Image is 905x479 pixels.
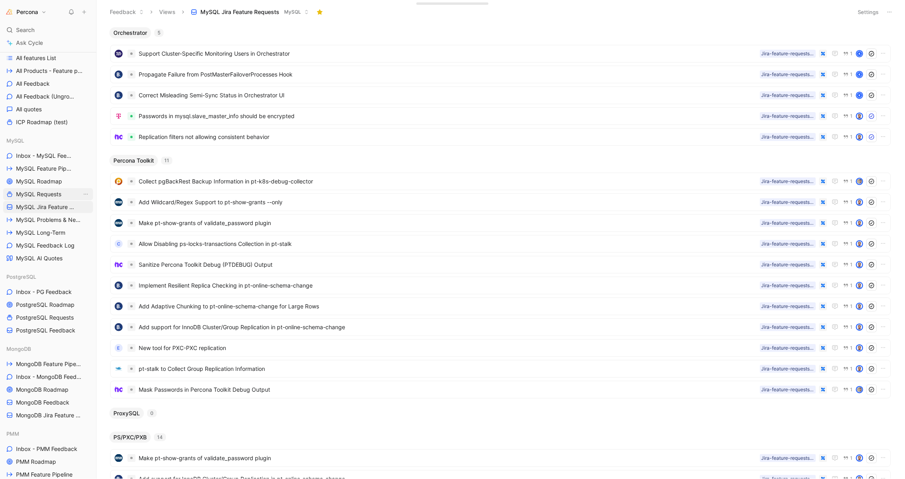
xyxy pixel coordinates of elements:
[762,133,814,141] div: Jira-feature-requests-import [DATE] 10:02
[762,91,814,99] div: Jira-feature-requests-import-MySQL-10-09 [DATE] 00:11
[3,428,93,440] div: PMM
[6,345,31,353] span: MongoDB
[842,112,854,121] button: 1
[857,387,863,392] img: avatar
[3,214,93,226] a: MySQL Problems & Needs (WIP)
[110,339,891,357] a: ENew tool for PXC-PXC replicationJira-feature-requests-import-MySQL-10-09 [DATE] 00:111avatar
[115,91,123,99] img: logo
[762,282,814,290] div: Jira-feature-requests-import-MySQL-10-09 [DATE] 00:11
[200,8,279,16] span: MySQL Jira Feature Requests
[850,242,853,246] span: 1
[762,344,814,352] div: Jira-feature-requests-import-MySQL-10-09 [DATE] 00:11
[115,261,123,269] img: logo
[3,24,93,36] div: Search
[115,198,123,206] img: logo
[850,114,853,119] span: 1
[842,91,854,100] button: 1
[139,177,757,186] span: Collect pgBackRest Backup Information in pt-k8s-debug-collector
[16,93,75,101] span: All Feedback (Ungrouped)
[110,256,891,274] a: logoSanitize Percona Toolkit Debug (PTDEBUG) OutputJira-feature-requests-import-MySQL-10-09 [DATE...
[16,458,56,466] span: PMM Roadmap
[857,304,863,309] img: avatar
[762,365,814,373] div: Jira-feature-requests-import-MySQL-10-09 [DATE] 00:11
[139,364,757,374] span: pt-stalk to Collect Group Replication Information
[139,132,757,142] span: Replication filters not allowing consistent behavior
[115,70,123,78] img: logo
[850,262,853,267] span: 1
[16,8,38,16] h1: Percona
[110,277,891,294] a: logoImplement Resilient Replica Checking in pt-online-schema-changeJira-feature-requests-import-M...
[110,360,891,378] a: logopt-stalk to Collect Group Replication InformationJira-feature-requests-import-MySQL-10-09 [DA...
[16,25,34,35] span: Search
[161,157,172,165] div: 11
[857,241,863,247] img: avatar
[16,105,42,113] span: All quotes
[3,135,93,264] div: MySQLInbox - MySQL FeedbackMySQL Feature PipelineMySQL RoadmapMySQL RequestsView actionsMySQL Jir...
[139,91,757,100] span: Correct Misleading Semi-Sync Status in Orchestrator UI
[3,116,93,128] a: ICP Roadmap (test)
[762,302,814,310] div: Jira-feature-requests-import-MySQL-10-09 [DATE] 00:11
[762,323,814,331] div: Jira-feature-requests-import-MySQL-10-09 [DATE] 00:11
[857,72,863,77] div: K
[850,325,853,330] span: 1
[3,188,93,200] a: MySQL RequestsView actions
[857,262,863,268] img: avatar
[857,345,863,351] img: avatar
[16,386,69,394] span: MongoDB Roadmap
[16,398,69,407] span: MongoDB Feedback
[113,157,154,165] span: Percona Toolkit
[762,261,814,269] div: Jira-feature-requests-import-MySQL-10-09 [DATE] 00:11
[16,301,75,309] span: PostgreSQL Roadmap
[115,365,123,373] img: logo
[6,137,24,145] span: MySQL
[16,80,50,88] span: All Feedback
[857,283,863,288] img: avatar
[3,37,93,49] a: Ask Cycle
[156,6,179,18] button: Views
[110,66,891,83] a: logoPropagate Failure from PostMasterFailoverProcesses HookJira-feature-requests-import-MySQL-10-...
[110,193,891,211] a: logoAdd Wildcard/Regex Support to pt-show-grants --onlyJira-feature-requests-import-MySQL-10-09 [...
[16,360,82,368] span: MongoDB Feature Pipeline
[3,78,93,90] a: All Feedback
[3,396,93,409] a: MongoDB Feedback
[762,219,814,227] div: Jira-feature-requests-import-MySQL-10-09 [DATE] 00:11
[854,6,883,18] button: Settings
[762,240,814,248] div: Jira-feature-requests-import-MySQL-10-09 [DATE] 00:11
[3,239,93,252] a: MySQL Feedback Log
[16,216,83,224] span: MySQL Problems & Needs (WIP)
[857,324,863,330] img: avatar
[850,221,853,225] span: 1
[115,454,123,462] img: logo
[3,358,93,370] a: MongoDB Feature Pipeline
[16,411,83,419] span: MongoDB Jira Feature Requests
[139,49,757,58] span: Support Cluster-Specific Monitoring Users in Orchestrator
[762,198,814,206] div: Jira-feature-requests-import-MySQL-10-09 [DATE] 00:11
[82,190,90,198] button: View actions
[109,155,158,166] button: Percona Toolkit
[850,346,853,350] span: 1
[850,72,853,77] span: 1
[110,173,891,190] a: logoCollect pgBackRest Backup Information in pt-k8s-debug-collectorJira-feature-requests-import-M...
[842,133,854,141] button: 1
[857,455,863,461] img: avatar
[3,103,93,115] a: All quotes
[16,165,74,173] span: MySQL Feature Pipeline
[857,366,863,372] img: avatar
[842,260,854,269] button: 1
[6,273,36,281] span: PostgreSQL
[113,409,140,417] span: ProxySQL
[139,281,757,290] span: Implement Resilient Replica Checking in pt-online-schema-change
[110,107,891,125] a: logoPasswords in mysql.slave_master_info should be encryptedJira-feature-requests-import [DATE] 1...
[154,29,164,37] div: 5
[16,54,56,62] span: All features List
[110,235,891,253] a: CAllow Disabling ps-locks-transactions Collection in pt-stalkJira-feature-requests-import-MySQL-1...
[110,87,891,104] a: logoCorrect Misleading Semi-Sync Status in Orchestrator UIJira-feature-requests-import-MySQL-10-0...
[110,318,891,336] a: logoAdd support for InnoDB Cluster/Group Replication in pt-online-schema-changeJira-feature-reque...
[139,453,757,463] span: Make pt-show-grants of validate_password plugin
[842,177,854,186] button: 1
[139,239,757,249] span: Allow Disabling ps-locks-transactions Collection in pt-stalk
[6,430,19,438] span: PMM
[3,271,93,336] div: PostgreSQLInbox - PG FeedbackPostgreSQL RoadmapPostgreSQL RequestsPostgreSQL Feedback
[842,385,854,394] button: 1
[110,45,891,62] a: logoSupport Cluster-Specific Monitoring Users in OrchestratorJira-feature-requests-import-MySQL-1...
